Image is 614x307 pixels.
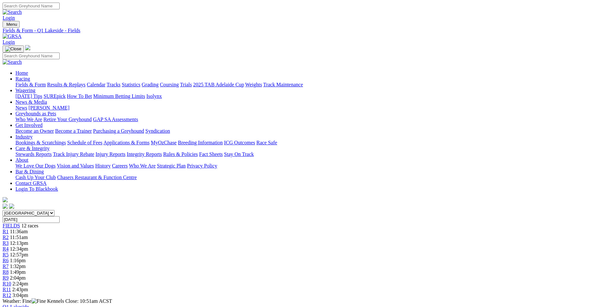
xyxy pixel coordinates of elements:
[15,99,47,105] a: News & Media
[10,258,26,263] span: 1:16pm
[15,122,43,128] a: Get Involved
[15,128,54,134] a: Become an Owner
[3,59,22,65] img: Search
[3,9,22,15] img: Search
[3,258,9,263] a: R6
[15,140,66,145] a: Bookings & Scratchings
[3,53,60,59] input: Search
[10,275,26,281] span: 2:04pm
[224,140,255,145] a: ICG Outcomes
[3,235,9,240] a: R2
[93,128,144,134] a: Purchasing a Greyhound
[3,298,47,304] span: Weather: Fine
[245,82,262,87] a: Weights
[15,186,58,192] a: Login To Blackbook
[44,93,65,99] a: SUREpick
[3,45,24,53] button: Toggle navigation
[10,269,26,275] span: 1:49pm
[3,264,9,269] a: R7
[15,117,42,122] a: Who We Are
[47,82,85,87] a: Results & Replays
[3,252,9,257] a: R5
[15,105,611,111] div: News & Media
[180,82,192,87] a: Trials
[145,128,170,134] a: Syndication
[256,140,277,145] a: Race Safe
[3,281,11,286] a: R10
[28,105,69,110] a: [PERSON_NAME]
[122,82,141,87] a: Statistics
[15,175,56,180] a: Cash Up Your Club
[3,223,20,228] a: FIELDS
[15,151,611,157] div: Care & Integrity
[103,140,150,145] a: Applications & Forms
[10,235,28,240] span: 11:51am
[3,269,9,275] a: R8
[15,146,50,151] a: Care & Integrity
[127,151,162,157] a: Integrity Reports
[157,163,186,168] a: Strategic Plan
[3,204,8,209] img: facebook.svg
[15,169,44,174] a: Bar & Dining
[25,45,30,50] img: logo-grsa-white.png
[15,76,30,82] a: Racing
[10,229,28,234] span: 11:36am
[199,151,223,157] a: Fact Sheets
[3,216,60,223] input: Select date
[3,240,9,246] a: R3
[3,275,9,281] span: R9
[15,163,55,168] a: We Love Our Dogs
[10,264,26,269] span: 1:32pm
[67,93,92,99] a: How To Bet
[146,93,162,99] a: Isolynx
[3,197,8,202] img: logo-grsa-white.png
[3,3,60,9] input: Search
[3,34,22,39] img: GRSA
[15,117,611,122] div: Greyhounds as Pets
[193,82,244,87] a: 2025 TAB Adelaide Cup
[3,246,9,252] a: R4
[15,82,46,87] a: Fields & Form
[160,82,179,87] a: Coursing
[129,163,156,168] a: Who We Are
[3,293,11,298] a: R12
[93,117,138,122] a: GAP SA Assessments
[15,70,28,76] a: Home
[15,163,611,169] div: About
[15,93,611,99] div: Wagering
[15,105,27,110] a: News
[10,252,28,257] span: 12:57pm
[3,28,611,34] a: Fields & Form - Q1 Lakeside - Fields
[57,175,137,180] a: Chasers Restaurant & Function Centre
[3,229,9,234] a: R1
[163,151,198,157] a: Rules & Policies
[15,88,35,93] a: Wagering
[3,287,11,292] a: R11
[15,134,33,139] a: Industry
[95,163,111,168] a: History
[224,151,254,157] a: Stay On Track
[15,140,611,146] div: Industry
[47,298,112,304] span: Kennels Close: 10:51am ACST
[107,82,121,87] a: Tracks
[263,82,303,87] a: Track Maintenance
[3,21,20,28] button: Toggle navigation
[10,240,28,246] span: 12:13pm
[15,157,28,163] a: About
[5,46,21,52] img: Close
[112,163,128,168] a: Careers
[67,140,102,145] a: Schedule of Fees
[93,93,145,99] a: Minimum Betting Limits
[15,82,611,88] div: Racing
[15,175,611,180] div: Bar & Dining
[87,82,105,87] a: Calendar
[15,128,611,134] div: Get Involved
[178,140,223,145] a: Breeding Information
[187,163,217,168] a: Privacy Policy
